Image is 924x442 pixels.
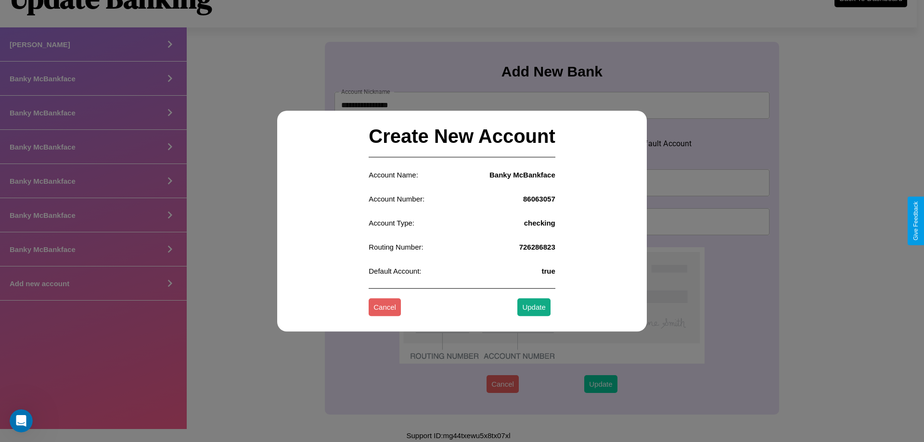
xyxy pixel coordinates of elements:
h4: checking [524,219,555,227]
div: Give Feedback [912,202,919,240]
h4: 726286823 [519,243,555,251]
p: Account Number: [369,192,424,205]
h4: 86063057 [523,195,555,203]
p: Routing Number: [369,240,423,253]
p: Account Name: [369,168,418,181]
h4: true [541,267,555,275]
p: Default Account: [369,265,421,278]
p: Account Type: [369,216,414,229]
h4: Banky McBankface [489,171,555,179]
h2: Create New Account [369,116,555,157]
iframe: Intercom live chat [10,409,33,432]
button: Update [517,299,550,316]
button: Cancel [369,299,401,316]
